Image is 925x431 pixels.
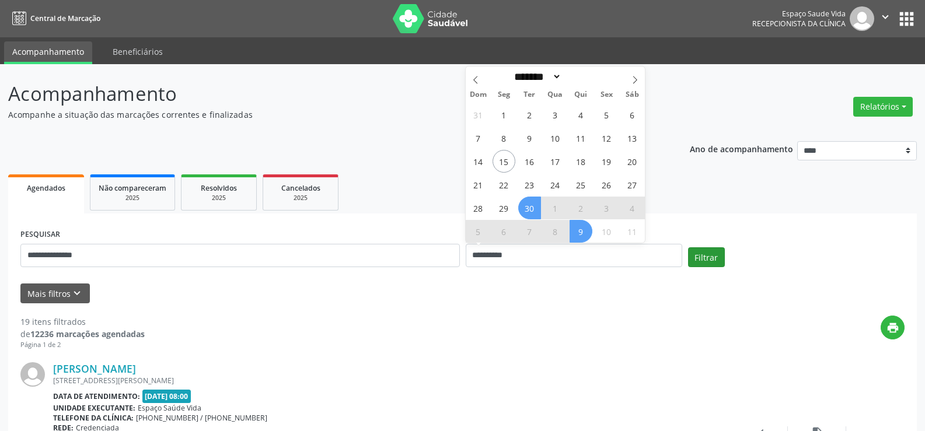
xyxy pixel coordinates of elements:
button: Filtrar [688,247,725,267]
i: keyboard_arrow_down [71,287,83,300]
span: Dom [466,91,491,99]
span: Outubro 10, 2025 [595,220,618,243]
span: Setembro 13, 2025 [621,127,644,149]
span: Setembro 22, 2025 [493,173,515,196]
span: Ter [516,91,542,99]
div: de [20,328,145,340]
span: Outubro 6, 2025 [493,220,515,243]
span: Outubro 8, 2025 [544,220,567,243]
span: Setembro 16, 2025 [518,150,541,173]
span: Central de Marcação [30,13,100,23]
span: Setembro 5, 2025 [595,103,618,126]
span: Outubro 7, 2025 [518,220,541,243]
span: Outubro 3, 2025 [595,197,618,219]
div: Espaço Saude Vida [752,9,846,19]
b: Unidade executante: [53,403,135,413]
span: Outubro 11, 2025 [621,220,644,243]
select: Month [511,71,562,83]
span: Setembro 24, 2025 [544,173,567,196]
div: Página 1 de 2 [20,340,145,350]
span: Setembro 17, 2025 [544,150,567,173]
span: Setembro 20, 2025 [621,150,644,173]
span: Setembro 6, 2025 [621,103,644,126]
div: 2025 [190,194,248,202]
input: Year [561,71,600,83]
span: Setembro 2, 2025 [518,103,541,126]
span: Não compareceram [99,183,166,193]
span: Setembro 23, 2025 [518,173,541,196]
span: Sáb [619,91,645,99]
span: Cancelados [281,183,320,193]
div: [STREET_ADDRESS][PERSON_NAME] [53,376,729,386]
span: Setembro 25, 2025 [570,173,592,196]
p: Acompanhamento [8,79,644,108]
div: 19 itens filtrados [20,316,145,328]
span: Setembro 29, 2025 [493,197,515,219]
span: Espaço Saúde Vida [138,403,201,413]
span: Setembro 30, 2025 [518,197,541,219]
p: Ano de acompanhamento [690,141,793,156]
b: Telefone da clínica: [53,413,134,423]
button: print [881,316,905,339]
a: [PERSON_NAME] [53,362,136,375]
span: Setembro 10, 2025 [544,127,567,149]
i: print [886,321,899,334]
span: Agendados [27,183,65,193]
button: apps [896,9,917,29]
span: Setembro 7, 2025 [467,127,490,149]
button: Mais filtroskeyboard_arrow_down [20,283,90,304]
span: Outubro 2, 2025 [570,197,592,219]
img: img [20,362,45,387]
span: Setembro 3, 2025 [544,103,567,126]
span: Setembro 12, 2025 [595,127,618,149]
span: Setembro 1, 2025 [493,103,515,126]
span: Resolvidos [201,183,237,193]
span: Outubro 9, 2025 [570,220,592,243]
span: Outubro 4, 2025 [621,197,644,219]
span: Recepcionista da clínica [752,19,846,29]
span: Setembro 27, 2025 [621,173,644,196]
span: Setembro 9, 2025 [518,127,541,149]
span: Setembro 28, 2025 [467,197,490,219]
span: Setembro 14, 2025 [467,150,490,173]
span: Sex [594,91,619,99]
a: Acompanhamento [4,41,92,64]
span: Setembro 11, 2025 [570,127,592,149]
span: Setembro 26, 2025 [595,173,618,196]
span: Outubro 1, 2025 [544,197,567,219]
span: Setembro 19, 2025 [595,150,618,173]
strong: 12236 marcações agendadas [30,328,145,339]
button: Relatórios [853,97,913,117]
label: PESQUISAR [20,226,60,244]
span: Setembro 8, 2025 [493,127,515,149]
a: Beneficiários [104,41,171,62]
p: Acompanhe a situação das marcações correntes e finalizadas [8,108,644,121]
span: [DATE] 08:00 [142,390,191,403]
b: Data de atendimento: [53,391,140,401]
span: Seg [491,91,516,99]
span: Setembro 15, 2025 [493,150,515,173]
span: Setembro 21, 2025 [467,173,490,196]
a: Central de Marcação [8,9,100,28]
span: Qui [568,91,594,99]
div: 2025 [271,194,330,202]
button:  [874,6,896,31]
span: Agosto 31, 2025 [467,103,490,126]
span: Outubro 5, 2025 [467,220,490,243]
span: Setembro 18, 2025 [570,150,592,173]
span: Setembro 4, 2025 [570,103,592,126]
span: Qua [542,91,568,99]
i:  [879,10,892,23]
img: img [850,6,874,31]
span: [PHONE_NUMBER] / [PHONE_NUMBER] [136,413,267,423]
div: 2025 [99,194,166,202]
